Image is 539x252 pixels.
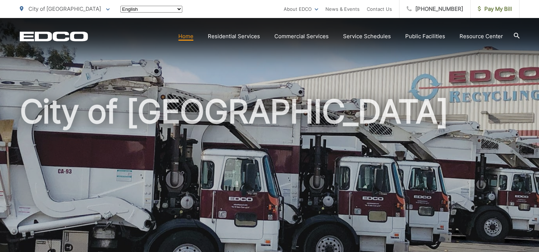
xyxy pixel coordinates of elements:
[367,5,392,13] a: Contact Us
[478,5,512,13] span: Pay My Bill
[20,31,88,41] a: EDCD logo. Return to the homepage.
[405,32,445,41] a: Public Facilities
[343,32,391,41] a: Service Schedules
[325,5,360,13] a: News & Events
[208,32,260,41] a: Residential Services
[460,32,503,41] a: Resource Center
[28,5,101,12] span: City of [GEOGRAPHIC_DATA]
[120,6,182,13] select: Select a language
[274,32,329,41] a: Commercial Services
[284,5,318,13] a: About EDCO
[178,32,193,41] a: Home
